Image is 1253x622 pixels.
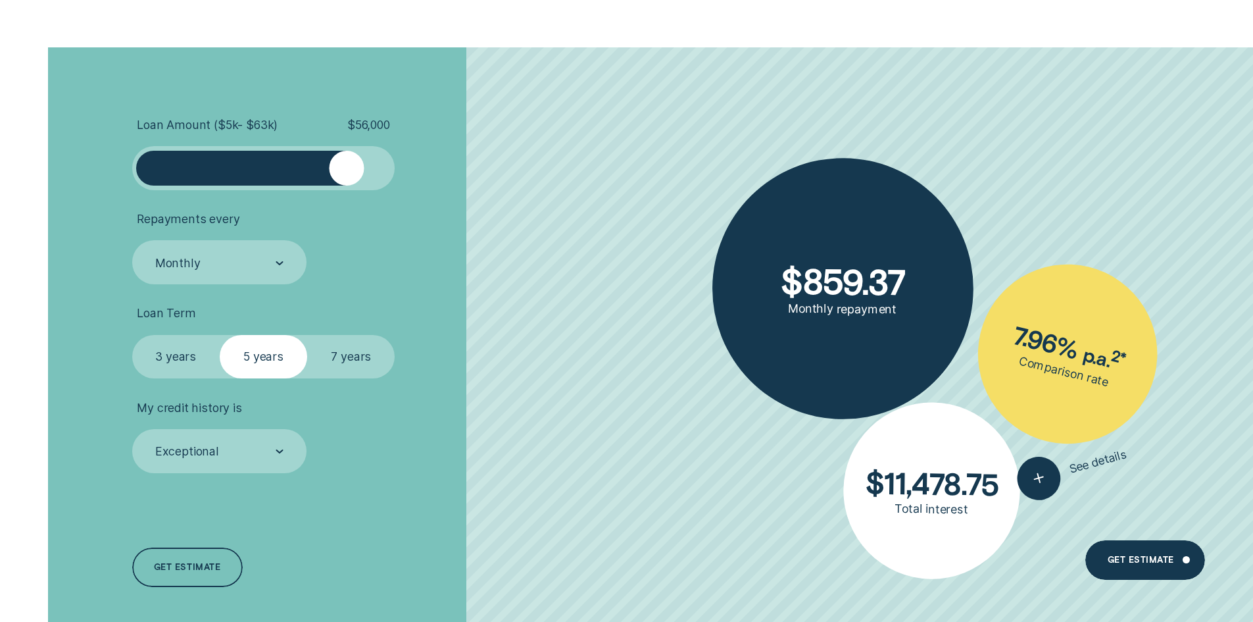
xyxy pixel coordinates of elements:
[1012,433,1132,505] button: See details
[137,212,239,226] span: Repayments every
[137,118,278,132] span: Loan Amount ( $5k - $63k )
[307,335,395,379] label: 7 years
[347,118,390,132] span: $ 56,000
[137,306,195,321] span: Loan Term
[132,548,243,587] a: Get estimate
[1068,447,1128,477] span: See details
[137,401,241,415] span: My credit history is
[220,335,307,379] label: 5 years
[132,335,220,379] label: 3 years
[155,444,219,459] div: Exceptional
[1085,540,1204,580] a: Get Estimate
[155,256,201,271] div: Monthly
